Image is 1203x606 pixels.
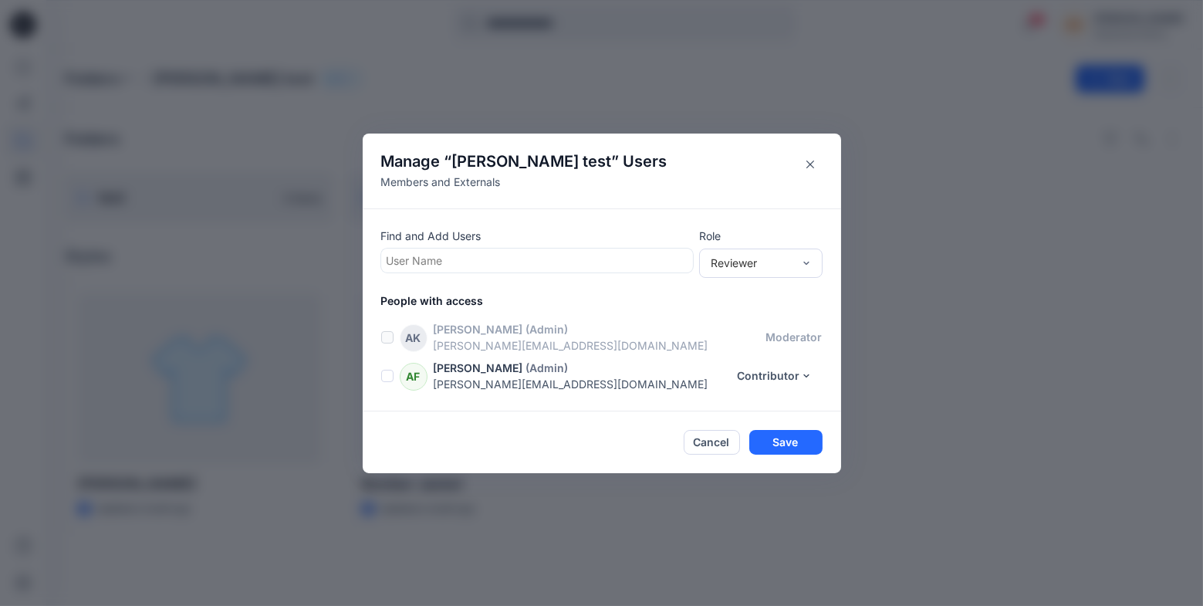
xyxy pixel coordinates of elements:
p: [PERSON_NAME] [434,360,523,376]
p: moderator [766,329,823,345]
p: [PERSON_NAME] [434,321,523,337]
p: (Admin) [526,321,569,337]
p: Find and Add Users [381,228,693,244]
p: People with access [381,293,841,309]
button: Contributor [728,364,823,388]
div: Reviewer [711,255,792,271]
button: Save [749,430,823,455]
button: Close [798,152,823,177]
p: Role [699,228,823,244]
button: Cancel [684,430,740,455]
p: (Admin) [526,360,569,376]
div: AF [400,363,427,391]
div: AK [400,324,427,352]
p: [PERSON_NAME][EMAIL_ADDRESS][DOMAIN_NAME] [434,337,766,354]
p: [PERSON_NAME][EMAIL_ADDRESS][DOMAIN_NAME] [434,376,728,392]
h4: Manage “ ” Users [381,152,667,171]
span: [PERSON_NAME] test [452,152,612,171]
p: Members and Externals [381,174,667,190]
